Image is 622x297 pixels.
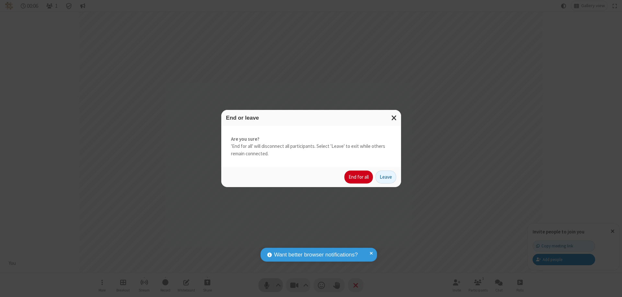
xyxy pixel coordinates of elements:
strong: Are you sure? [231,136,391,143]
div: 'End for all' will disconnect all participants. Select 'Leave' to exit while others remain connec... [221,126,401,167]
button: End for all [344,171,373,184]
h3: End or leave [226,115,396,121]
span: Want better browser notifications? [274,251,358,259]
button: Close modal [387,110,401,126]
button: Leave [375,171,396,184]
